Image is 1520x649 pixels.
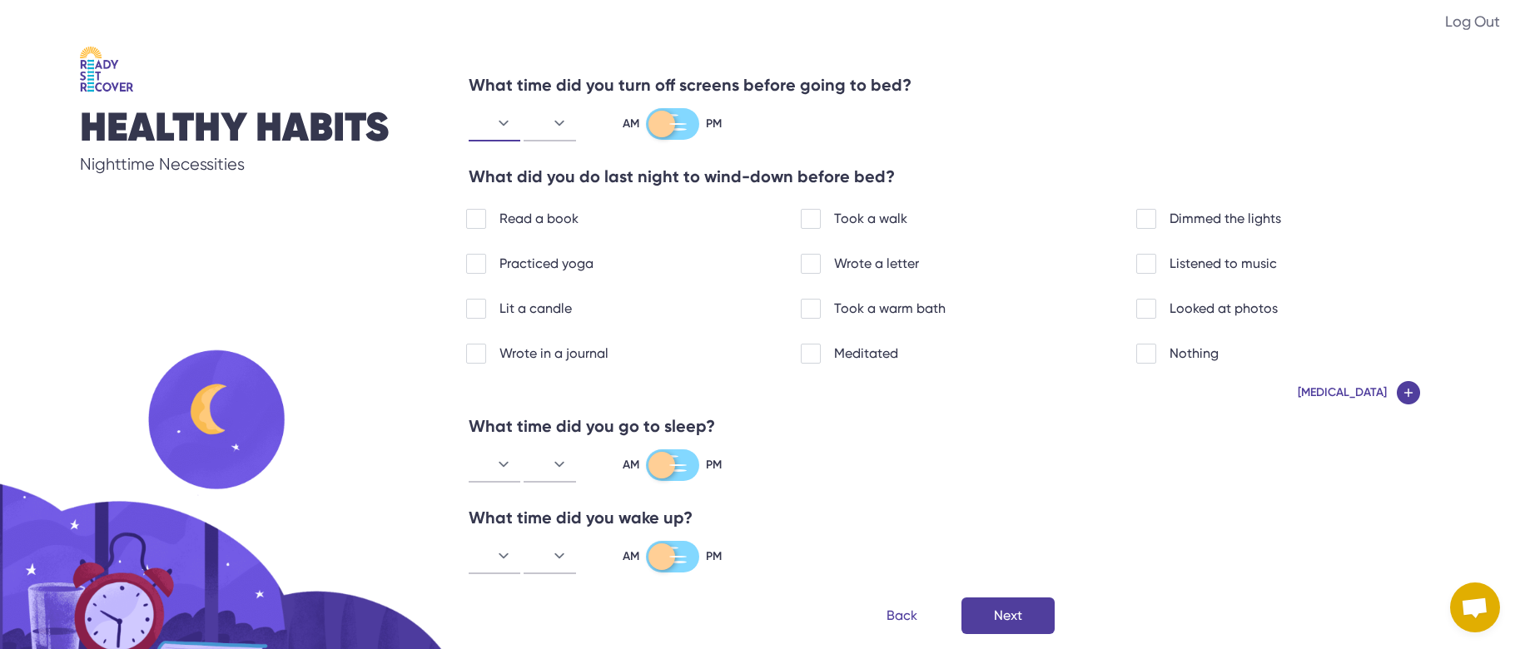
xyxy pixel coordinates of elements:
div: AM [623,457,639,473]
button: Back [855,597,948,634]
img: Add btn [1397,381,1420,404]
div: Nighttime Necessities [80,153,389,176]
div: [MEDICAL_DATA] [1298,385,1387,400]
button: Next [961,597,1055,634]
div: AM [623,116,639,132]
button: Log Out [1445,10,1500,33]
div: Nothing [1170,344,1219,364]
div: Looked at photos [1170,299,1278,319]
div: Wrote in a journal [499,344,608,364]
div: PM [706,116,722,132]
div: What did you do last night to wind-down before bed? [469,165,1440,188]
div: Dimmed the lights [1170,209,1281,229]
img: Logo [80,47,133,92]
div: Took a walk [834,209,907,229]
a: Open chat [1450,582,1500,632]
div: Took a warm bath [834,299,946,319]
div: PM [706,457,722,473]
div: What time did you go to sleep? [469,414,1440,438]
div: Practiced yoga [499,254,594,274]
div: What time did you turn off screens before going to bed? [469,73,1440,97]
div: Listened to music [1170,254,1277,274]
div: Lit a candle [499,299,572,319]
div: Meditated [834,344,898,364]
div: AM [623,548,639,565]
div: What time did you wake up? [469,506,1440,529]
div: Wrote a letter [834,254,919,274]
div: PM [706,548,722,565]
div: Read a book [499,209,579,229]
